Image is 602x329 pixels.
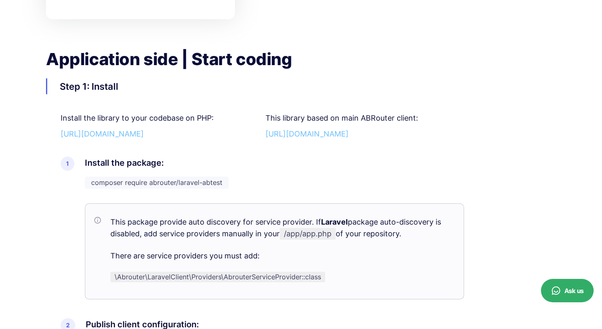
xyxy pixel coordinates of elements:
[110,272,325,282] div: \Abrouter\LaravelClient\Providers\AbrouterServiceProvider::class
[85,177,229,189] div: composer require abrouter/laravel-abtest
[265,128,418,140] a: [URL][DOMAIN_NAME]
[46,78,556,95] div: Step 1: Install
[265,112,418,140] div: This library based on main ABRouter client:
[280,228,336,240] span: /app/app.php
[85,157,464,170] div: Install the package:
[110,216,451,240] p: This package provide auto discovery for service provider. If package auto-discovery is disabled, ...
[61,128,214,140] a: [URL][DOMAIN_NAME]
[110,250,451,262] p: There are service providers you must add:
[541,279,594,302] button: Ask us
[321,218,348,226] b: Laravel
[46,48,556,70] h2: Application side | Start coding
[61,112,214,140] div: Install the library to your codebase on PHP:
[61,157,74,171] span: 1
